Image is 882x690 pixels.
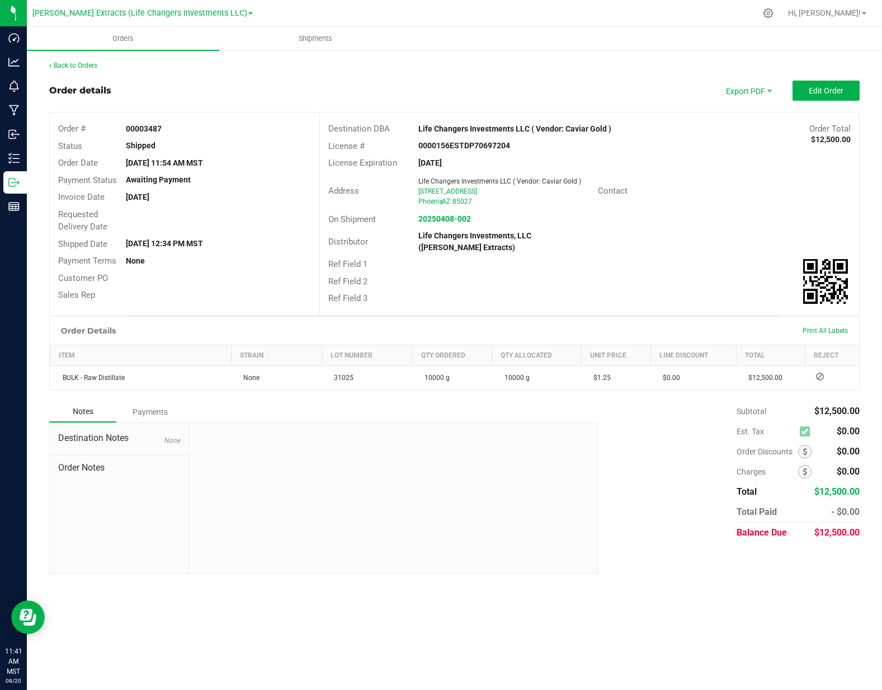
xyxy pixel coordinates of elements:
[598,186,628,196] span: Contact
[328,374,353,382] span: 31025
[831,506,860,517] span: - $0.00
[219,27,412,50] a: Shipments
[27,27,219,50] a: Orders
[5,646,22,677] p: 11:41 AM MST
[418,124,611,133] strong: Life Changers Investments LLC ( Vendor: Caviar Gold )
[811,135,851,144] strong: $12,500.00
[32,8,247,18] span: [PERSON_NAME] Extracts (Life Changers Investments LLC)
[441,198,442,205] span: ,
[58,124,86,134] span: Order #
[8,153,20,164] inline-svg: Inventory
[58,239,107,249] span: Shipped Date
[8,105,20,116] inline-svg: Manufacturing
[714,81,781,101] li: Export PDF
[737,467,798,476] span: Charges
[650,345,736,365] th: Line Discount
[58,290,95,300] span: Sales Rep
[737,407,766,416] span: Subtotal
[328,158,397,168] span: License Expiration
[737,527,787,538] span: Balance Due
[58,273,108,283] span: Customer PO
[736,345,805,365] th: Total
[837,466,860,477] span: $0.00
[57,374,125,382] span: BULK - Raw Distillate
[737,506,777,517] span: Total Paid
[8,57,20,68] inline-svg: Analytics
[8,32,20,44] inline-svg: Dashboard
[284,34,347,44] span: Shipments
[126,175,191,184] strong: Awaiting Payment
[419,374,450,382] span: 10000 g
[11,600,45,634] iframe: Resource center
[492,345,581,365] th: Qty Allocated
[737,486,757,497] span: Total
[418,231,531,252] strong: Life Changers Investments, LLC ([PERSON_NAME] Extracts)
[58,141,82,151] span: Status
[442,198,450,205] span: AZ
[418,141,510,150] strong: 0000156ESTDP70697204
[116,402,183,422] div: Payments
[805,345,859,365] th: Reject
[49,84,111,97] div: Order details
[814,406,860,416] span: $12,500.00
[761,8,775,18] div: Manage settings
[126,158,203,167] strong: [DATE] 11:54 AM MST
[803,327,848,335] span: Print All Labels
[418,158,442,167] strong: [DATE]
[809,124,851,134] span: Order Total
[8,201,20,212] inline-svg: Reports
[800,424,815,439] span: Calculate excise tax
[49,401,116,423] div: Notes
[737,447,798,456] span: Order Discounts
[126,193,149,201] strong: [DATE]
[164,436,180,444] span: None
[328,237,368,247] span: Distributor
[418,187,477,195] span: [STREET_ADDRESS]
[499,374,530,382] span: 10000 g
[58,158,98,168] span: Order Date
[803,259,848,304] qrcode: 00003487
[58,461,180,475] span: Order Notes
[126,239,203,248] strong: [DATE] 12:34 PM MST
[328,259,367,269] span: Ref Field 1
[657,374,680,382] span: $0.00
[58,192,105,202] span: Invoice Date
[126,124,162,133] strong: 00003487
[412,345,492,365] th: Qty Ordered
[58,209,107,232] span: Requested Delivery Date
[231,345,322,365] th: Strain
[238,374,260,382] span: None
[588,374,611,382] span: $1.25
[50,345,232,365] th: Item
[743,374,782,382] span: $12,500.00
[58,256,116,266] span: Payment Terms
[58,431,180,445] span: Destination Notes
[97,34,149,44] span: Orders
[126,256,145,265] strong: None
[8,81,20,92] inline-svg: Monitoring
[418,177,581,185] span: Life Changers Investments LLC ( Vendor: Caviar Gold )
[418,214,471,223] a: 20250408-002
[8,129,20,140] inline-svg: Inbound
[8,177,20,188] inline-svg: Outbound
[812,373,828,380] span: Reject Inventory
[5,677,22,685] p: 08/20
[328,214,376,224] span: On Shipment
[788,8,861,17] span: Hi, [PERSON_NAME]!
[809,86,843,95] span: Edit Order
[328,186,359,196] span: Address
[328,124,390,134] span: Destination DBA
[58,175,117,185] span: Payment Status
[418,198,443,205] span: Phoenix
[322,345,412,365] th: Lot Number
[452,198,472,205] span: 85027
[837,426,860,436] span: $0.00
[49,62,97,69] a: Back to Orders
[814,527,860,538] span: $12,500.00
[126,141,155,150] strong: Shipped
[793,81,860,101] button: Edit Order
[328,141,365,151] span: License #
[61,326,116,335] h1: Order Details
